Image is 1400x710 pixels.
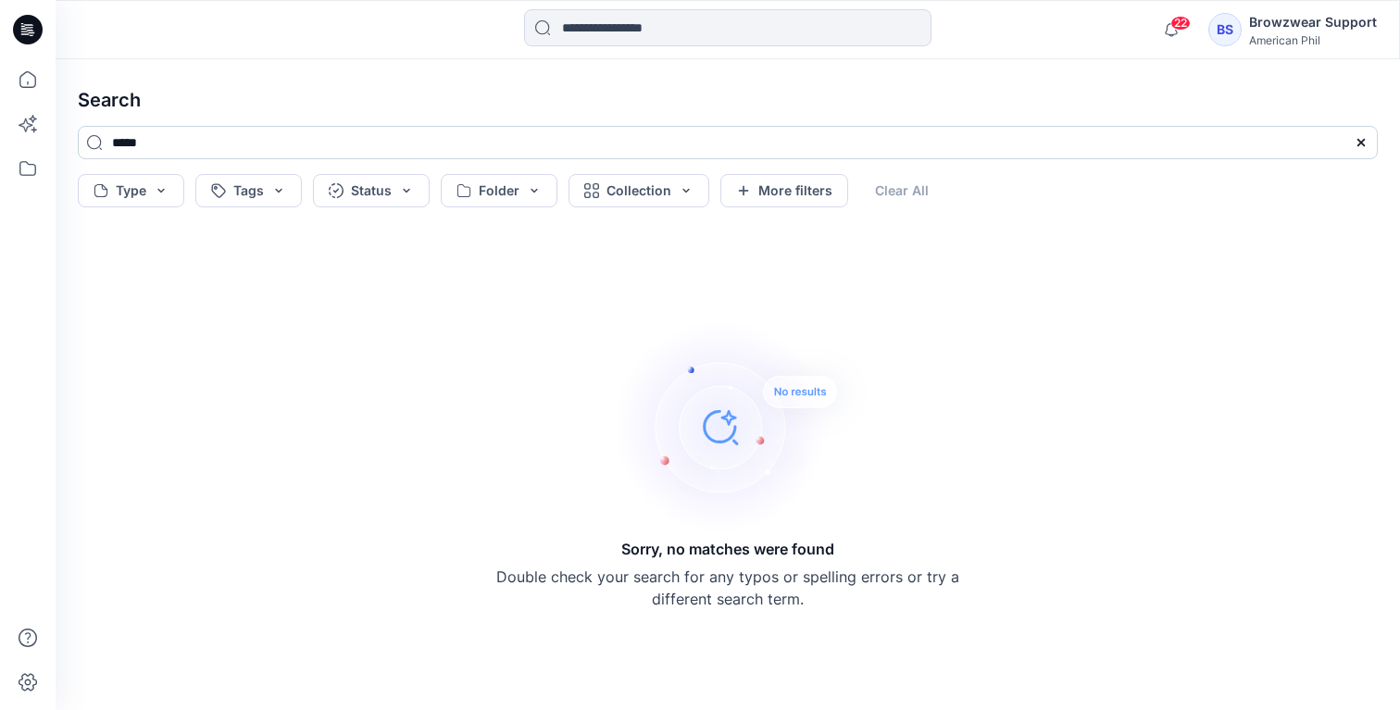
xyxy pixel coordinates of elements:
[496,566,959,610] p: Double check your search for any typos or spelling errors or try a different search term.
[720,174,848,207] button: More filters
[621,538,834,560] h5: Sorry, no matches were found
[1170,16,1191,31] span: 22
[613,316,872,538] img: Sorry, no matches were found
[195,174,302,207] button: Tags
[313,174,430,207] button: Status
[1249,11,1377,33] div: Browzwear Support
[1208,13,1242,46] div: BS
[1249,33,1377,47] div: American Phil
[569,174,709,207] button: Collection
[63,74,1393,126] h4: Search
[78,174,184,207] button: Type
[441,174,557,207] button: Folder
